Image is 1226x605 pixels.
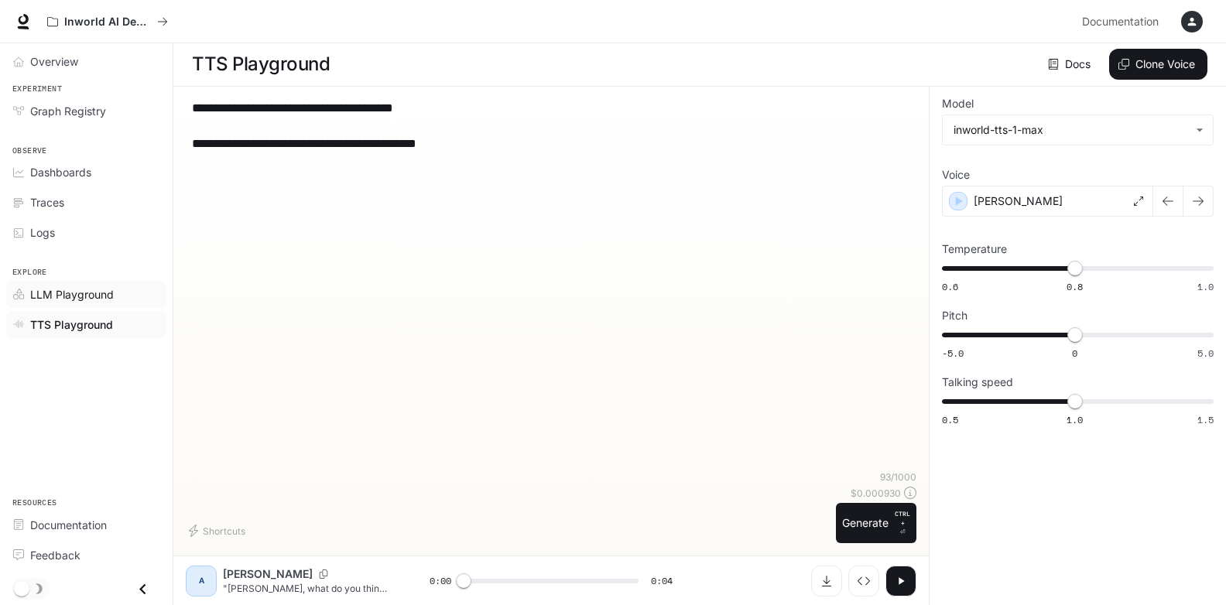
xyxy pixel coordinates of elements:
[6,281,166,308] a: LLM Playground
[6,542,166,569] a: Feedback
[1197,280,1214,293] span: 1.0
[6,97,166,125] a: Graph Registry
[1197,413,1214,426] span: 1.5
[6,219,166,246] a: Logs
[942,310,967,321] p: Pitch
[1076,6,1170,37] a: Documentation
[895,509,910,528] p: CTRL +
[974,193,1063,209] p: [PERSON_NAME]
[313,569,334,579] button: Copy Voice ID
[6,511,166,538] a: Documentation
[430,573,451,589] span: 0:00
[942,413,958,426] span: 0.5
[223,566,313,582] p: [PERSON_NAME]
[651,573,673,589] span: 0:04
[30,224,55,241] span: Logs
[6,311,166,338] a: TTS Playground
[186,518,252,543] button: Shortcuts
[942,347,964,360] span: -5.0
[880,470,916,484] p: 93 / 1000
[851,487,901,500] p: $ 0.000930
[1072,347,1077,360] span: 0
[942,98,974,109] p: Model
[192,49,330,80] h1: TTS Playground
[942,244,1007,255] p: Temperature
[1067,413,1083,426] span: 1.0
[6,189,166,216] a: Traces
[30,53,78,70] span: Overview
[1109,49,1207,80] button: Clone Voice
[954,122,1188,138] div: inworld-tts-1-max
[125,573,160,605] button: Close drawer
[223,582,392,595] p: "[PERSON_NAME], what do you think of the Commander?" "What's the scariest mission you've ever flo...
[40,6,175,37] button: All workspaces
[189,569,214,593] div: A
[6,48,166,75] a: Overview
[942,280,958,293] span: 0.6
[64,15,151,29] p: Inworld AI Demos
[30,164,91,180] span: Dashboards
[30,194,64,210] span: Traces
[1067,280,1083,293] span: 0.8
[6,159,166,186] a: Dashboards
[1082,12,1159,32] span: Documentation
[836,503,916,543] button: GenerateCTRL +⏎
[1045,49,1097,80] a: Docs
[30,517,107,533] span: Documentation
[848,566,879,596] button: Inspect
[811,566,842,596] button: Download audio
[30,316,113,333] span: TTS Playground
[1197,347,1214,360] span: 5.0
[14,579,29,596] span: Dark mode toggle
[942,169,970,180] p: Voice
[942,377,1013,388] p: Talking speed
[30,286,114,302] span: LLM Playground
[30,547,80,563] span: Feedback
[895,509,910,537] p: ⏎
[943,115,1213,145] div: inworld-tts-1-max
[30,103,106,119] span: Graph Registry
